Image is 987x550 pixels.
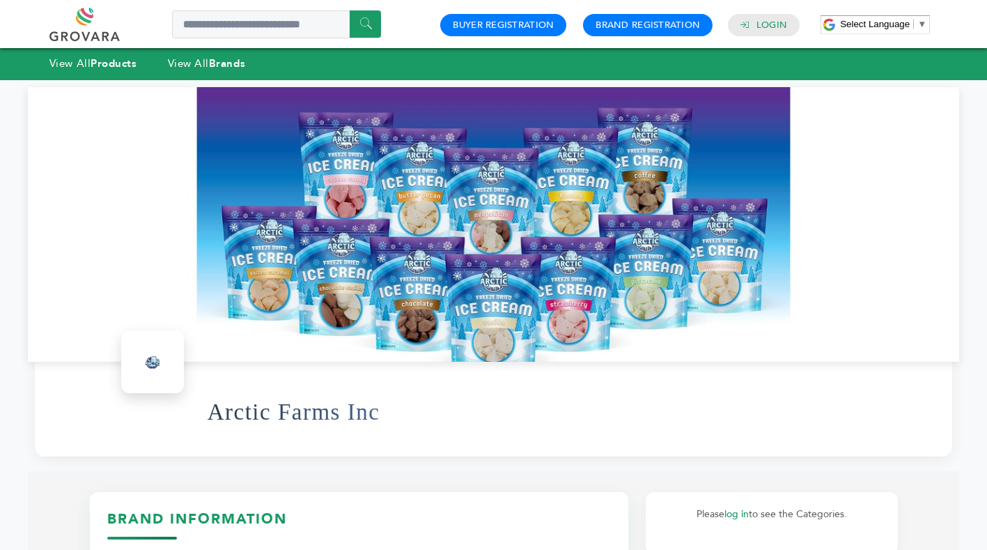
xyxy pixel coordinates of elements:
p: Please to see the Categories. [660,506,884,523]
a: Brand Registration [596,19,700,31]
a: Select Language​ [840,19,926,29]
a: Login [756,19,787,31]
a: log in [724,507,749,521]
input: Search a product or brand... [172,10,381,38]
a: View AllBrands [168,56,246,70]
h3: Brand Information [107,510,611,540]
span: ▼ [917,19,926,29]
strong: Brands [209,56,245,70]
span: Select Language [840,19,910,29]
strong: Products [91,56,137,70]
a: View AllProducts [49,56,137,70]
h1: Arctic Farms Inc [208,378,380,446]
img: Arctic Farms Inc Logo [125,334,180,390]
a: Buyer Registration [453,19,554,31]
